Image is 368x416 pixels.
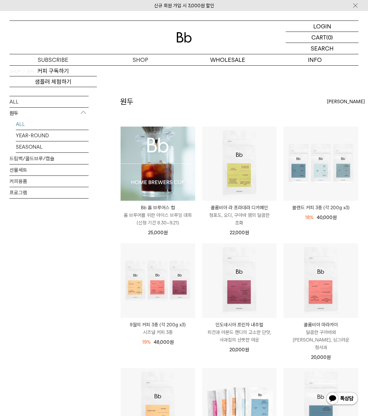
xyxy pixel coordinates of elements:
span: 22,000 [230,230,249,235]
p: Bb 홈 브루어스 컵 [121,204,195,211]
a: 오피스 커피구독 [9,87,97,98]
div: 19% [142,338,151,346]
img: 카카오톡 채널 1:1 채팅 버튼 [326,391,359,407]
img: 블렌드 커피 3종 (각 200g x3) [284,127,358,201]
a: YEAR-ROUND [16,130,89,141]
a: 샘플러 체험하기 [9,76,97,87]
a: 인도네시아 프린자 내추럴 피칸과 아몬드 캔디의 고소한 단맛, 사과칩의 산뜻한 여운 [202,321,277,344]
p: 달콤한 구아바와 [PERSON_NAME], 싱그러운 청사과 [284,329,358,351]
p: LOGIN [313,21,331,32]
p: 시즈널 커피 3종 [121,329,195,336]
p: 홈 브루어를 위한 아이스 브루잉 대회 (신청 기간 8.30~9.21) [121,211,195,227]
span: 25,000 [148,230,168,235]
a: 커피 구독하기 [9,66,97,76]
a: 선물세트 [9,164,89,175]
p: 원두 [9,108,89,119]
p: 청포도, 오디, 구아바 잼의 달콤한 조화 [202,211,277,227]
img: Bb 홈 브루어스 컵 [121,127,195,201]
span: 48,000 [154,339,174,345]
a: SUBSCRIBE [9,54,97,65]
a: 커피용품 [9,176,89,187]
span: 원 [333,215,337,220]
a: 드립백/콜드브루/캡슐 [9,153,89,164]
a: ALL [9,96,89,107]
a: Bb 홈 브루어스 컵 홈 브루어를 위한 아이스 브루잉 대회(신청 기간 8.30~9.21) [121,204,195,227]
p: 9월의 커피 3종 (각 200g x3) [121,321,195,329]
span: 원 [170,339,174,345]
p: INFO [271,54,359,65]
a: 블렌드 커피 3종 (각 200g x3) [284,204,358,211]
p: 콜롬비아 라 프라데라 디카페인 [202,204,277,211]
span: 원 [245,230,249,235]
a: LOGIN [286,21,359,32]
span: 원 [327,354,331,360]
img: 로고 [177,32,192,43]
img: 콜롬비아 마라카이 [284,243,358,318]
p: CART [311,32,326,43]
p: 콜롬비아 마라카이 [284,321,358,329]
a: SHOP [97,54,184,65]
p: WHOLESALE [184,54,271,65]
span: 원 [245,347,249,353]
img: 인도네시아 프린자 내추럴 [202,243,277,318]
a: 콜롬비아 마라카이 달콤한 구아바와 [PERSON_NAME], 싱그러운 청사과 [284,321,358,351]
a: CART (0) [286,32,359,43]
img: 9월의 커피 3종 (각 200g x3) [121,243,195,318]
span: 20,000 [229,347,249,353]
img: 콜롬비아 라 프라데라 디카페인 [202,127,277,201]
p: 인도네시아 프린자 내추럴 [202,321,277,329]
div: 18% [305,214,314,221]
span: 40,000 [317,215,337,220]
a: ALL [16,119,89,130]
a: 9월의 커피 3종 (각 200g x3) 시즈널 커피 3종 [121,321,195,336]
a: 신규 회원 가입 시 3,000원 할인 [154,3,214,9]
span: [PERSON_NAME] [327,98,365,105]
a: SEASONAL [16,141,89,152]
a: 프로그램 [9,187,89,198]
span: 원 [164,230,168,235]
p: SEARCH [311,43,334,54]
span: 20,000 [311,354,331,360]
h2: 원두 [120,96,134,107]
a: 콜롬비아 라 프라데라 디카페인 청포도, 오디, 구아바 잼의 달콤한 조화 [202,204,277,227]
p: 피칸과 아몬드 캔디의 고소한 단맛, 사과칩의 산뜻한 여운 [202,329,277,344]
p: (0) [326,32,333,43]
